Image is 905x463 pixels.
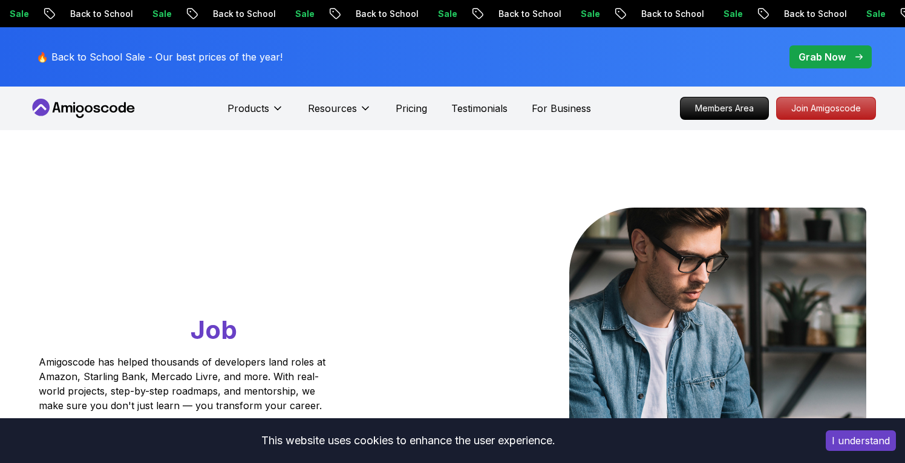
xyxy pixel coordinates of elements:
p: Sale [285,8,324,20]
button: Accept cookies [826,430,896,451]
p: Sale [713,8,752,20]
span: Job [191,314,237,345]
p: Join Amigoscode [777,97,875,119]
a: Members Area [680,97,769,120]
p: Members Area [681,97,768,119]
p: Sale [856,8,895,20]
p: Amigoscode has helped thousands of developers land roles at Amazon, Starling Bank, Mercado Livre,... [39,355,329,413]
p: Products [227,101,269,116]
a: Join Amigoscode [776,97,876,120]
div: This website uses cookies to enhance the user experience. [9,427,808,454]
p: Sale [142,8,181,20]
p: Resources [308,101,357,116]
p: Back to School [60,8,142,20]
p: Sale [428,8,466,20]
p: Grab Now [799,50,846,64]
a: For Business [532,101,591,116]
p: Back to School [203,8,285,20]
p: Back to School [631,8,713,20]
h1: Go From Learning to Hired: Master Java, Spring Boot & Cloud Skills That Get You the [39,208,372,347]
a: Testimonials [451,101,508,116]
a: Pricing [396,101,427,116]
p: Back to School [488,8,570,20]
p: 🔥 Back to School Sale - Our best prices of the year! [36,50,283,64]
button: Products [227,101,284,125]
button: Resources [308,101,371,125]
p: Back to School [774,8,856,20]
p: Back to School [345,8,428,20]
p: Sale [570,8,609,20]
